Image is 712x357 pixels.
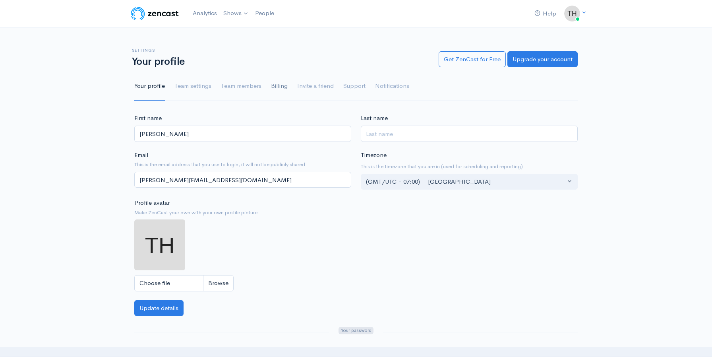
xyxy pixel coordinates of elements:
label: Last name [361,114,388,123]
small: This is the email address that you use to login, it will not be publicly shared [134,161,351,169]
div: (GMT/UTC − 07:00) [GEOGRAPHIC_DATA] [366,177,565,186]
input: First name [134,126,351,142]
a: Help [531,5,559,22]
img: ... [134,219,185,270]
label: Email [134,151,148,160]
a: Get ZenCast for Free [439,51,506,68]
small: Make ZenCast your own with your own profile picture. [134,209,351,217]
a: Billing [271,72,288,101]
img: ZenCast Logo [130,6,180,21]
a: People [252,5,277,22]
a: Team members [221,72,261,101]
a: Notifications [375,72,409,101]
a: Invite a friend [297,72,334,101]
label: Timezone [361,151,387,160]
input: name@example.com [134,172,351,188]
a: Your profile [134,72,165,101]
button: Update details [134,300,184,316]
span: Your password [339,327,373,334]
button: (GMT/UTC − 07:00) Los Angeles [361,174,578,190]
a: Support [343,72,366,101]
h6: Settings [132,48,429,52]
label: Profile avatar [134,198,170,208]
input: Last name [361,126,578,142]
a: Team settings [174,72,211,101]
label: First name [134,114,162,123]
a: Upgrade your account [507,51,578,68]
small: This is the timezone that you are in (used for scheduling and reporting) [361,163,578,171]
h1: Your profile [132,56,429,68]
img: ... [564,6,580,21]
a: Shows [220,5,252,22]
a: Analytics [190,5,220,22]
